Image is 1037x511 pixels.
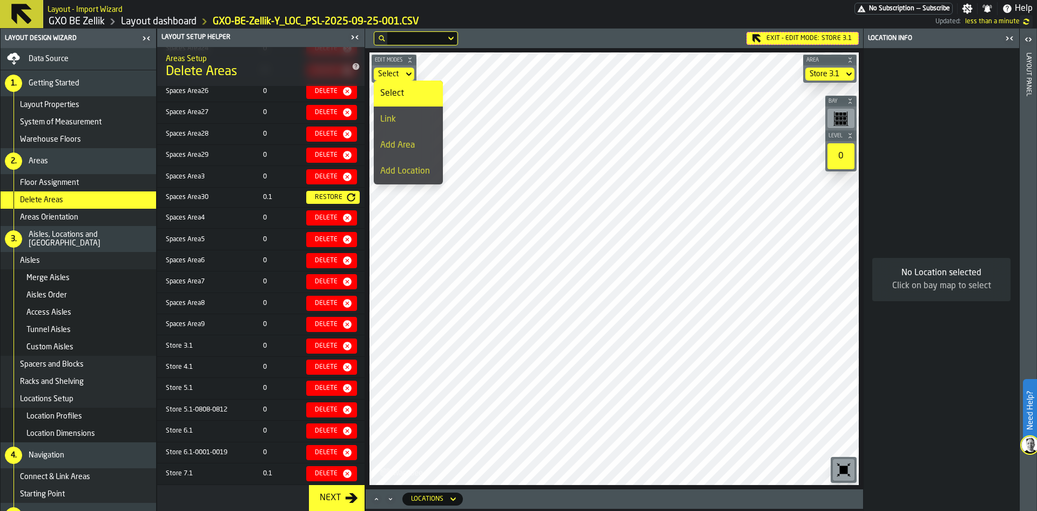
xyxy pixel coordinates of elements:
div: Layout panel [1025,50,1032,508]
div: Store 7.1 [166,470,252,477]
div: 0 [263,214,302,222]
button: button- [372,55,416,65]
button: button-Delete [306,381,357,396]
span: Delete Areas [20,196,63,204]
li: menu System of Measurement [1,114,156,131]
div: Select [380,87,436,100]
div: Add Area [380,139,436,152]
div: 0 [263,342,302,350]
div: Delete [311,384,342,392]
span: Locations Setup [20,395,73,403]
span: Navigation [29,451,64,460]
li: menu Aisles [1,252,156,269]
div: title-Delete Areas [157,47,365,86]
li: menu Racks and Shelving [1,373,156,390]
label: button-toggle-Settings [958,3,977,14]
div: Spaces Area6 [166,257,252,264]
div: Delete [311,151,342,159]
div: 3. [5,230,22,248]
span: Layout Properties [20,101,79,109]
span: Merge Aisles [26,274,70,282]
span: Floor Assignment [20,178,79,187]
div: Delete [311,470,342,477]
div: Spaces Area26 [166,88,252,95]
div: 1. [5,75,22,92]
div: Location Info [866,35,1002,42]
span: — [917,5,920,12]
div: 0 [263,427,302,435]
div: button-toolbar-undefined [831,457,857,483]
span: Area [804,57,845,63]
li: menu Areas Orientation [1,209,156,226]
div: 0 [263,321,302,328]
div: 0 [263,363,302,371]
a: link-to-/wh/i/5fa160b1-7992-442a-9057-4226e3d2ae6d/import/layout/c2289acf-db0f-40b7-8b31-d8edf789... [213,16,419,28]
div: 0 [263,151,302,159]
div: Spaces Area3 [166,173,252,181]
label: button-toggle-Notifications [978,3,997,14]
span: System of Measurement [20,118,102,127]
label: button-toggle-Close me [347,31,362,44]
div: hide filter [379,35,385,42]
li: menu Getting Started [1,70,156,96]
header: Layout Setup Helper [157,29,365,47]
li: dropdown-item [374,132,443,158]
div: 0 [263,130,302,138]
span: Data Source [29,55,69,63]
div: Spaces Area8 [166,300,252,307]
div: Delete [311,236,342,243]
label: Need Help? [1024,380,1036,441]
li: menu Spacers and Blocks [1,356,156,373]
div: button-toolbar-undefined [825,107,857,130]
a: link-to-/wh/i/5fa160b1-7992-442a-9057-4226e3d2ae6d/pricing/ [854,3,953,15]
li: dropdown-item [374,107,443,132]
span: Aisles [20,256,40,265]
button: button-Delete [306,148,357,163]
div: Link [380,113,436,126]
div: Spaces Area4 [166,214,252,222]
div: 0 [263,236,302,243]
span: Location Dimensions [26,429,95,438]
li: menu Location Dimensions [1,425,156,442]
button: Minimize [384,494,397,505]
li: menu Data Source [1,48,156,70]
div: Store 3.1 [166,342,252,350]
span: Store 3.1 [821,35,852,42]
div: button-toolbar-undefined [825,141,857,171]
span: No Subscription [869,5,914,12]
div: DropdownMenuValue-none [378,70,399,78]
div: DropdownMenuValue-locations [411,495,443,503]
button: button-Delete [306,127,357,142]
button: button-Delete [306,105,357,120]
div: Delete [311,427,342,435]
div: Delete [311,321,342,328]
div: 0.1 [263,470,302,477]
span: Bay [826,98,845,104]
button: button-Delete [306,423,357,439]
span: Updated: [935,18,961,25]
span: Tunnel Aisles [26,326,71,334]
button: button-Delete [306,210,357,225]
span: Areas [29,157,48,165]
div: Delete [311,257,342,264]
button: button-Delete [306,402,357,417]
button: button-Next [309,485,365,511]
div: Spaces Area28 [166,130,252,138]
label: button-toggle-Open [1021,31,1036,50]
li: menu Navigation [1,442,156,468]
div: Layout Design Wizard [3,35,139,42]
div: No Location selected [881,267,1002,280]
div: Delete [311,342,342,350]
span: Subscribe [922,5,950,12]
div: Delete [311,130,342,138]
button: button-Delete [306,232,357,247]
button: button-Delete [306,445,357,460]
li: menu Warehouse Floors [1,131,156,148]
div: Store 6.1 [166,427,252,435]
label: button-toggle-undefined [1020,15,1033,28]
div: Spaces Area9 [166,321,252,328]
div: Spaces Area30 [166,194,252,201]
div: DropdownMenuValue-locations [402,493,463,506]
div: 2. [5,152,22,170]
span: Access Aisles [26,308,71,317]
